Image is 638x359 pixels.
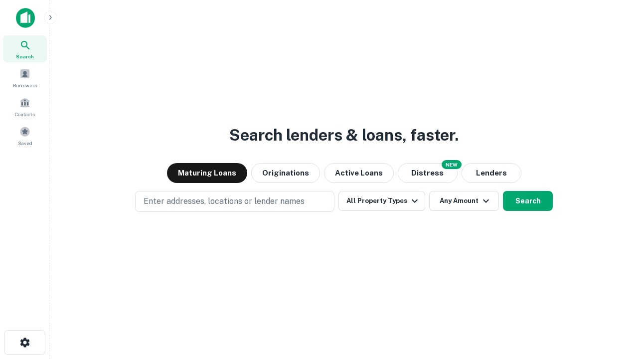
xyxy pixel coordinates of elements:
[3,122,47,149] a: Saved
[15,110,35,118] span: Contacts
[3,93,47,120] a: Contacts
[588,279,638,327] iframe: Chat Widget
[3,64,47,91] a: Borrowers
[338,191,425,211] button: All Property Types
[16,8,35,28] img: capitalize-icon.png
[398,163,458,183] button: Search distressed loans with lien and other non-mortgage details.
[429,191,499,211] button: Any Amount
[503,191,553,211] button: Search
[462,163,521,183] button: Lenders
[442,160,462,169] div: NEW
[18,139,32,147] span: Saved
[16,52,34,60] span: Search
[3,35,47,62] a: Search
[144,195,305,207] p: Enter addresses, locations or lender names
[167,163,247,183] button: Maturing Loans
[135,191,334,212] button: Enter addresses, locations or lender names
[251,163,320,183] button: Originations
[229,123,459,147] h3: Search lenders & loans, faster.
[13,81,37,89] span: Borrowers
[324,163,394,183] button: Active Loans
